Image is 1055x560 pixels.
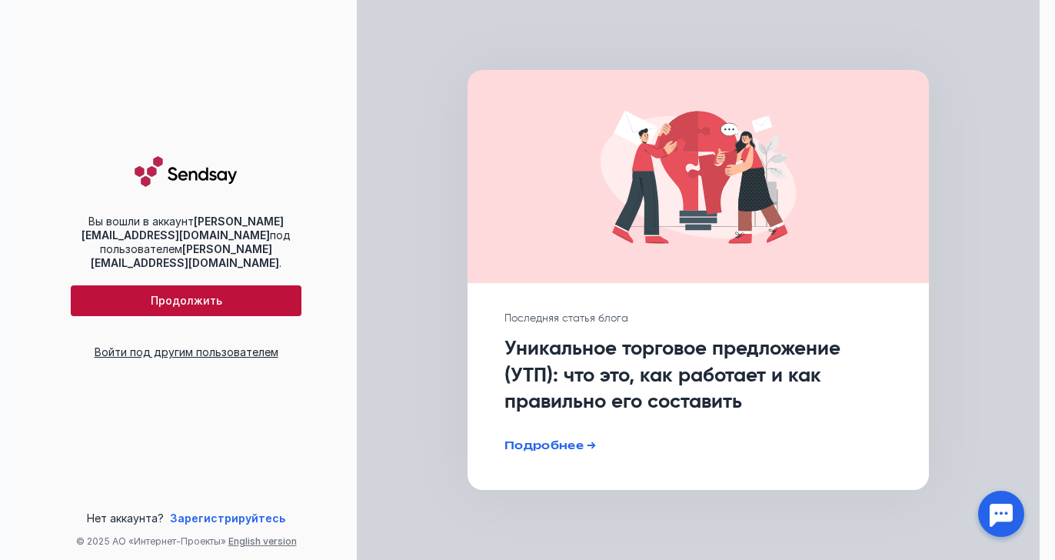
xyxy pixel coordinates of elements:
[170,512,285,525] span: Зарегистрируйтесь
[71,285,301,316] button: Продолжить
[87,511,164,526] span: Нет аккаунта?
[95,345,278,358] a: Войти под другим пользователем
[504,313,628,324] span: Последняя статья блога
[71,215,301,271] div: Вы вошли в аккаунт под пользователем .
[228,535,297,548] button: English version
[170,511,285,526] a: Зарегистрируйтесь
[151,295,222,308] span: Продолжить
[504,336,892,416] h1: Уникальное торговое предложение (УТП): что это, как работает и как правильно его составить
[587,95,810,258] img: cover image
[82,215,284,242] b: [PERSON_NAME][EMAIL_ADDRESS][DOMAIN_NAME]
[15,535,357,548] div: © 2025 АО «Интернет-Проекты»
[504,438,597,452] a: Подробнее →
[91,242,279,269] b: [PERSON_NAME][EMAIL_ADDRESS][DOMAIN_NAME]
